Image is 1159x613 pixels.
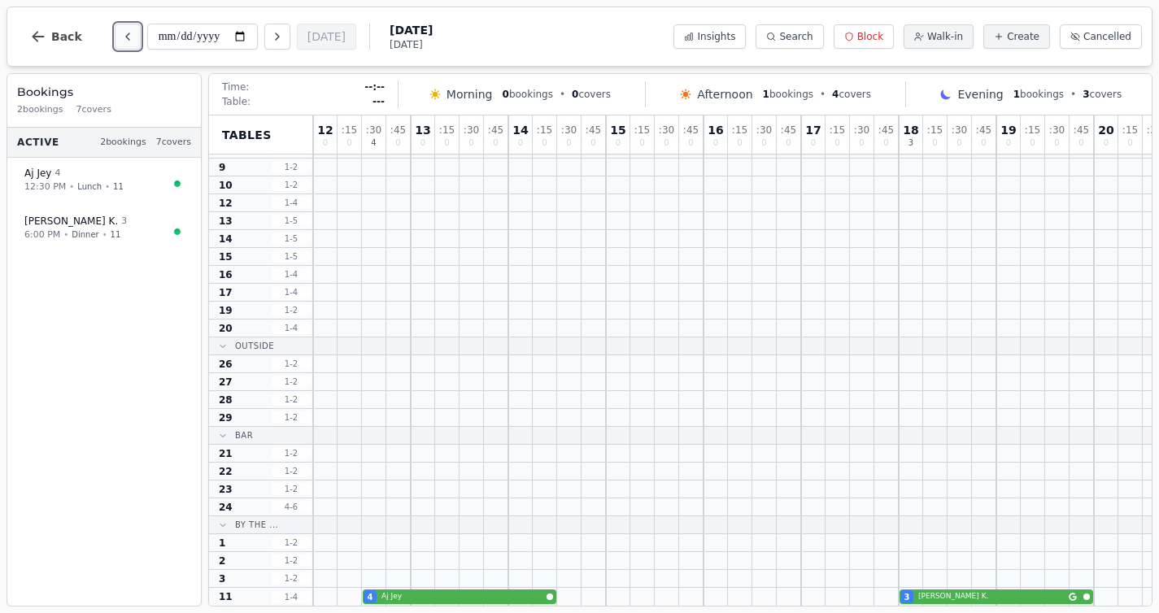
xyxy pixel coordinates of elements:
span: : 15 [1025,125,1040,135]
span: 17 [219,286,233,299]
span: Afternoon [697,86,752,102]
span: 1 [763,89,769,100]
span: 6:00 PM [24,228,60,242]
span: --:-- [364,80,385,93]
span: : 45 [488,125,503,135]
span: • [560,88,565,101]
span: 3 [219,572,225,585]
span: 0 [761,139,766,147]
span: 1 - 2 [272,304,311,316]
span: Morning [447,86,493,102]
span: 28 [219,393,233,406]
span: Dinner [72,228,98,241]
span: 13 [219,215,233,228]
span: Outside [235,340,274,352]
span: [PERSON_NAME] K. [918,591,1065,602]
span: 0 [1006,139,1011,147]
button: Back [17,17,95,56]
span: 0 [346,139,351,147]
span: : 15 [634,125,650,135]
span: 15 [610,124,625,136]
span: 1 - 2 [272,179,311,191]
span: 0 [444,139,449,147]
span: 0 [664,139,669,147]
span: 12:30 PM [24,180,66,194]
span: : 15 [342,125,357,135]
span: Aj Jey [381,591,543,602]
span: 1 - 2 [272,376,311,388]
span: bookings [1013,88,1064,101]
span: 1 - 2 [272,447,311,459]
span: 0 [1030,139,1035,147]
span: --- [373,95,385,108]
span: bookings [763,88,813,101]
button: Search [756,24,823,49]
span: 1 - 2 [272,161,311,173]
span: covers [1083,88,1122,101]
span: : 15 [830,125,845,135]
span: • [63,228,68,241]
span: Evening [957,86,1003,102]
span: • [820,88,826,101]
span: 4 [832,89,839,100]
span: 11 [219,590,233,603]
span: 21 [219,447,233,460]
span: 0 [566,139,571,147]
span: 17 [805,124,821,136]
span: 14 [512,124,528,136]
span: • [105,180,110,193]
span: 0 [503,89,509,100]
button: Cancelled [1060,24,1142,49]
button: [PERSON_NAME] K.36:00 PM•Dinner•11 [14,206,194,250]
span: 1 - 2 [272,483,311,495]
span: 18 [903,124,918,136]
span: Search [779,30,813,43]
span: : 30 [854,125,869,135]
span: 15 [219,250,233,263]
span: 1 - 2 [272,393,311,406]
span: 0 [688,139,693,147]
span: By the ... [235,519,278,531]
span: : 45 [390,125,406,135]
span: 7 covers [76,103,111,117]
span: 0 [981,139,986,147]
span: 0 [590,139,595,147]
span: 23 [219,483,233,496]
span: 1 - 2 [272,465,311,477]
span: 1 - 2 [272,572,311,585]
button: Aj Jey412:30 PM•Lunch•11 [14,158,194,202]
span: 2 bookings [100,136,146,150]
span: 0 [420,139,425,147]
h3: Bookings [17,84,191,100]
span: 11 [111,228,121,241]
span: 24 [219,501,233,514]
span: : 45 [586,125,601,135]
span: 16 [219,268,233,281]
span: : 30 [659,125,674,135]
span: : 30 [464,125,479,135]
span: covers [832,88,871,101]
span: : 45 [1074,125,1089,135]
span: 14 [219,233,233,246]
span: Cancelled [1083,30,1131,43]
span: : 45 [683,125,699,135]
span: : 15 [927,125,943,135]
span: 2 bookings [17,103,63,117]
span: 1 - 4 [272,268,311,280]
span: covers [572,88,611,101]
button: Next day [264,24,290,50]
span: 0 [518,139,523,147]
span: : 45 [976,125,991,135]
span: 0 [859,139,864,147]
span: 12 [219,197,233,210]
span: Create [1007,30,1039,43]
span: bookings [503,88,553,101]
span: 29 [219,411,233,424]
span: Walk-in [927,30,963,43]
span: Tables [222,127,272,143]
span: Lunch [77,180,102,193]
span: 3 [904,591,910,603]
span: 1 - 4 [272,197,311,209]
span: 0 [493,139,498,147]
span: 7 covers [156,136,191,150]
